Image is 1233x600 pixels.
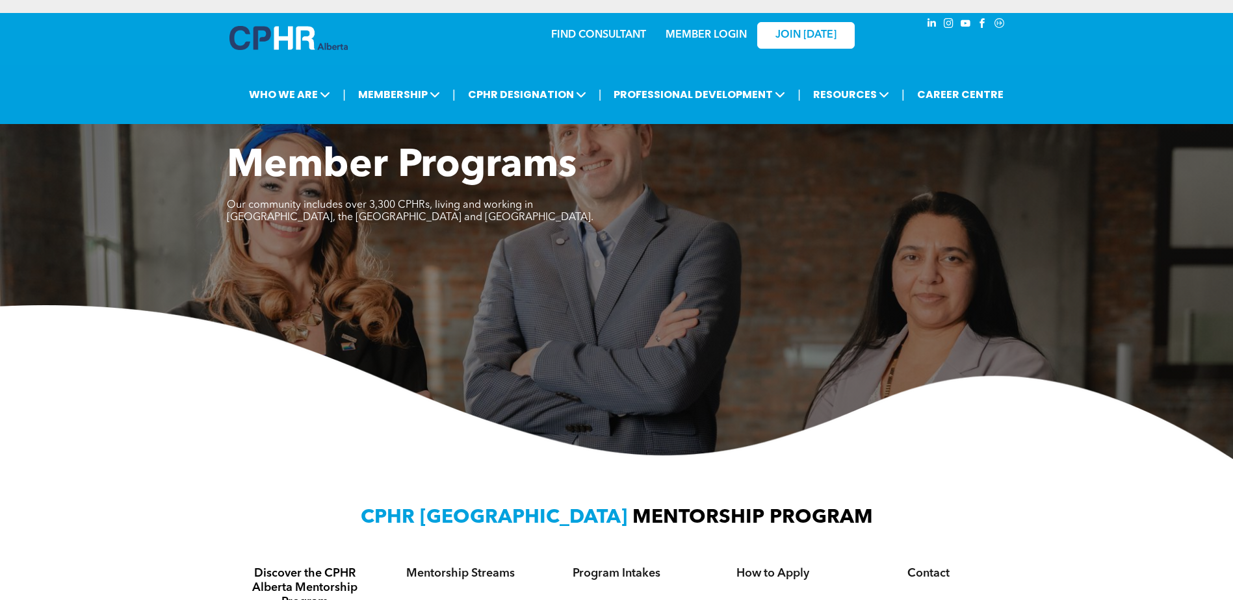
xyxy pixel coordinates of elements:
li: | [452,81,456,108]
span: PROFESSIONAL DEVELOPMENT [610,82,789,106]
a: Social network [993,16,1007,34]
h4: Contact [863,566,995,581]
li: | [798,81,801,108]
img: A blue and white logo for cp alberta [229,26,348,50]
a: youtube [959,16,973,34]
a: instagram [942,16,956,34]
h4: How to Apply [707,566,839,581]
h4: Mentorship Streams [395,566,527,581]
a: linkedin [925,16,939,34]
li: | [599,81,602,108]
span: MEMBERSHIP [354,82,444,106]
li: | [902,81,905,108]
span: JOIN [DATE] [775,29,837,42]
a: CAREER CENTRE [913,82,1007,106]
li: | [343,81,346,108]
a: JOIN [DATE] [757,22,855,49]
h4: Program Intakes [551,566,683,581]
a: FIND CONSULTANT [551,30,646,40]
span: WHO WE ARE [245,82,334,106]
span: RESOURCES [809,82,893,106]
a: MEMBER LOGIN [666,30,747,40]
a: facebook [976,16,990,34]
span: MENTORSHIP PROGRAM [632,508,873,527]
span: Our community includes over 3,300 CPHRs, living and working in [GEOGRAPHIC_DATA], the [GEOGRAPHIC... [227,200,593,223]
span: CPHR [GEOGRAPHIC_DATA] [361,508,627,527]
span: Member Programs [227,147,577,186]
span: CPHR DESIGNATION [464,82,590,106]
